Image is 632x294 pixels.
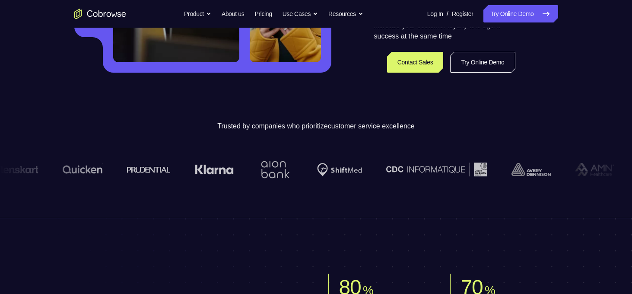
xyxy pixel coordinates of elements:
[254,5,272,22] a: Pricing
[222,5,244,22] a: About us
[511,163,551,176] img: avery-dennison
[127,166,171,173] img: prudential
[283,5,318,22] button: Use Cases
[483,5,558,22] a: Try Online Demo
[427,5,443,22] a: Log In
[184,5,211,22] button: Product
[328,122,415,130] span: customer service excellence
[452,5,473,22] a: Register
[386,163,487,176] img: CDC Informatique
[387,52,444,73] a: Contact Sales
[447,9,448,19] span: /
[317,163,362,176] img: Shiftmed
[74,9,126,19] a: Go to the home page
[328,5,363,22] button: Resources
[195,164,234,175] img: Klarna
[450,52,515,73] a: Try Online Demo
[258,152,293,187] img: Aion Bank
